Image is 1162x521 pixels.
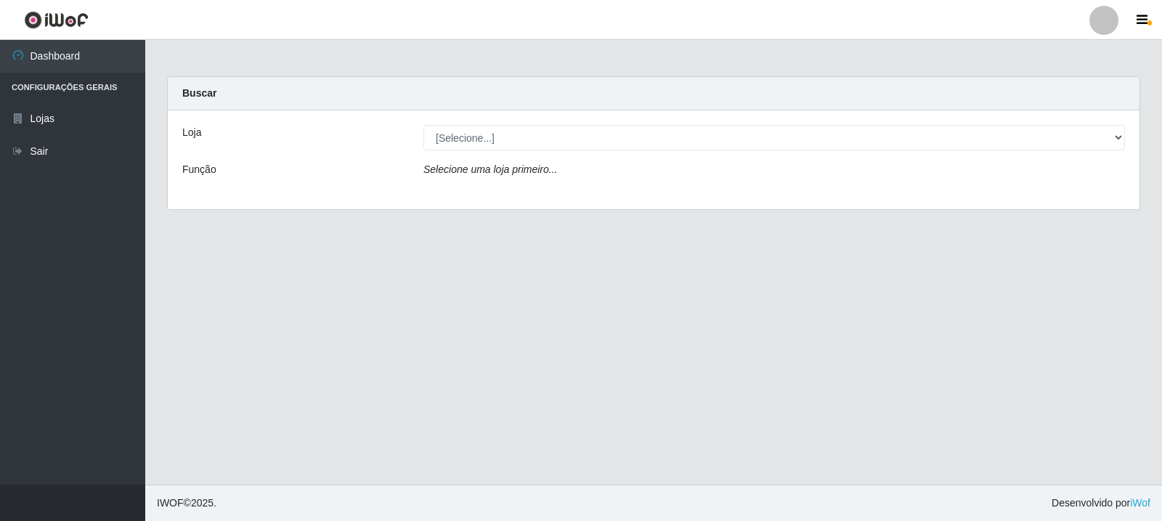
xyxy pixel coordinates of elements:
[1052,496,1150,511] span: Desenvolvido por
[157,497,184,509] span: IWOF
[1130,497,1150,509] a: iWof
[423,163,557,175] i: Selecione uma loja primeiro...
[182,87,216,99] strong: Buscar
[24,11,89,29] img: CoreUI Logo
[157,496,216,511] span: © 2025 .
[182,162,216,177] label: Função
[182,125,201,140] label: Loja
